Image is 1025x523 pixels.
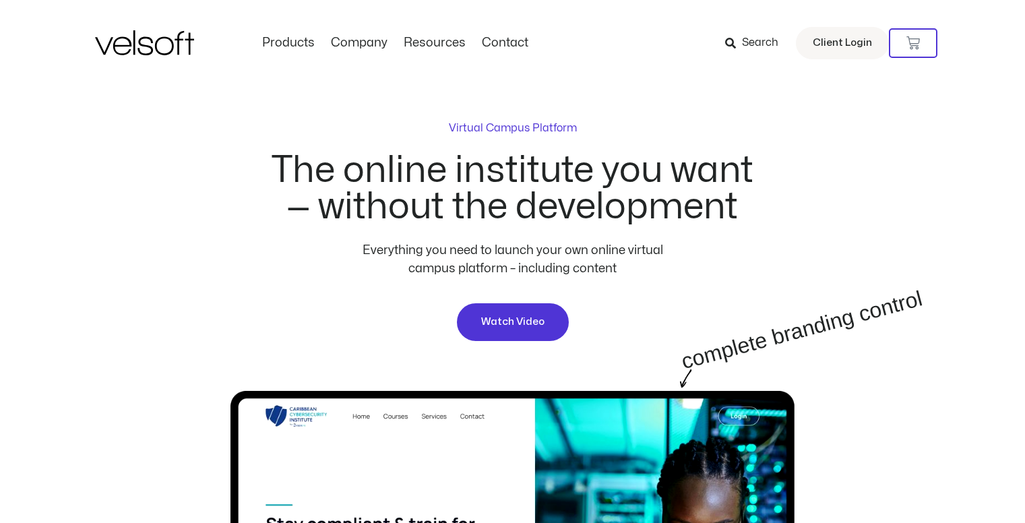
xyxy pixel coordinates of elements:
[456,302,570,342] a: Watch Video
[270,152,755,225] h2: The online institute you want — without the development
[679,321,795,372] p: complete branding control
[813,34,872,52] span: Client Login
[254,36,323,51] a: ProductsMenu Toggle
[95,30,194,55] img: Velsoft Training Materials
[254,36,536,51] nav: Menu
[340,241,685,278] p: Everything you need to launch your own online virtual campus platform – including content
[796,27,889,59] a: Client Login
[323,36,396,51] a: CompanyMenu Toggle
[725,32,788,55] a: Search
[396,36,474,51] a: ResourcesMenu Toggle
[474,36,536,51] a: ContactMenu Toggle
[742,34,778,52] span: Search
[449,120,577,136] p: Virtual Campus Platform
[481,314,545,330] span: Watch Video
